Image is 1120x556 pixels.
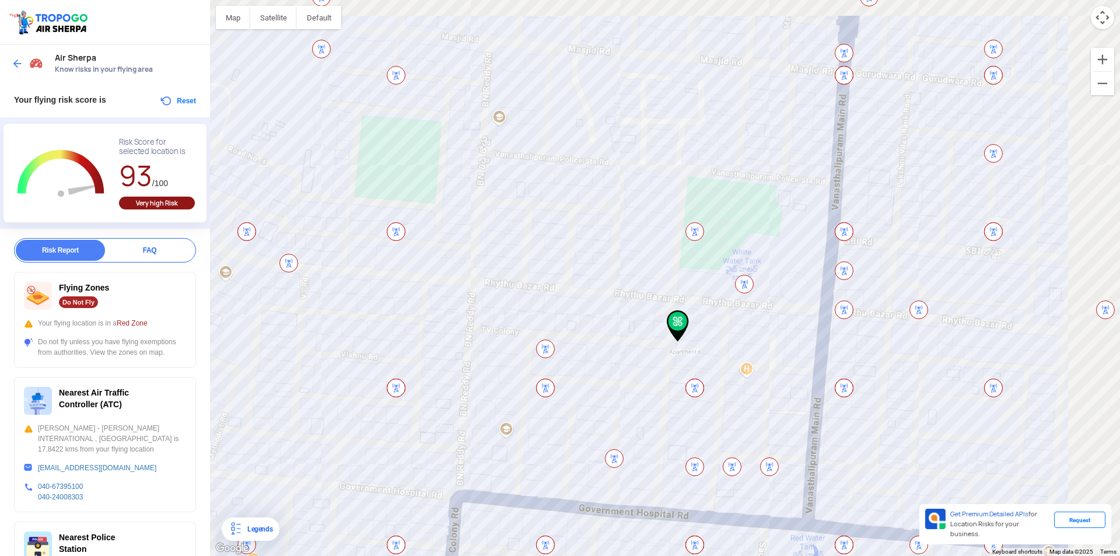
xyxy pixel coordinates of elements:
[105,240,194,261] div: FAQ
[9,9,92,36] img: ic_tgdronemaps.svg
[1091,48,1114,71] button: Zoom in
[119,158,152,194] span: 93
[1054,512,1105,528] div: Request
[216,6,250,29] button: Show street map
[24,423,186,454] div: [PERSON_NAME] - [PERSON_NAME] INTERNATIONAL , [GEOGRAPHIC_DATA] is 17.8422 kms from your flying l...
[24,387,52,415] img: ic_atc.svg
[38,464,156,472] a: [EMAIL_ADDRESS][DOMAIN_NAME]
[12,58,23,69] img: ic_arrow_back_blue.svg
[29,56,43,70] img: Risk Scores
[55,65,198,74] span: Know risks in your flying area
[925,509,946,529] img: Premium APIs
[1049,548,1093,555] span: Map data ©2025
[159,94,196,108] button: Reset
[24,282,52,310] img: ic_nofly.svg
[55,53,198,62] span: Air Sherpa
[59,388,129,409] span: Nearest Air Traffic Controller (ATC)
[24,318,186,328] div: Your flying location is in a
[1091,6,1114,29] button: Map camera controls
[16,240,105,261] div: Risk Report
[1091,72,1114,95] button: Zoom out
[213,541,251,556] img: Google
[243,522,272,536] div: Legends
[152,179,168,188] span: /100
[59,533,116,554] span: Nearest Police Station
[213,541,251,556] a: Open this area in Google Maps (opens a new window)
[38,493,83,501] a: 040-24008303
[59,296,98,308] div: Do Not Fly
[946,509,1054,540] div: for Location Risks for your business.
[119,138,195,156] div: Risk Score for selected location is
[14,95,106,104] span: Your flying risk score is
[119,197,195,209] div: Very high Risk
[1100,548,1116,555] a: Terms
[12,138,110,211] g: Chart
[950,510,1028,518] span: Get Premium Detailed APIs
[59,283,109,292] span: Flying Zones
[992,548,1042,556] button: Keyboard shortcuts
[117,319,148,327] span: Red Zone
[38,482,83,491] a: 040-67395100
[229,522,243,536] img: Legends
[250,6,297,29] button: Show satellite imagery
[24,337,186,358] div: Do not fly unless you have flying exemptions from authorities. View the zones on map.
